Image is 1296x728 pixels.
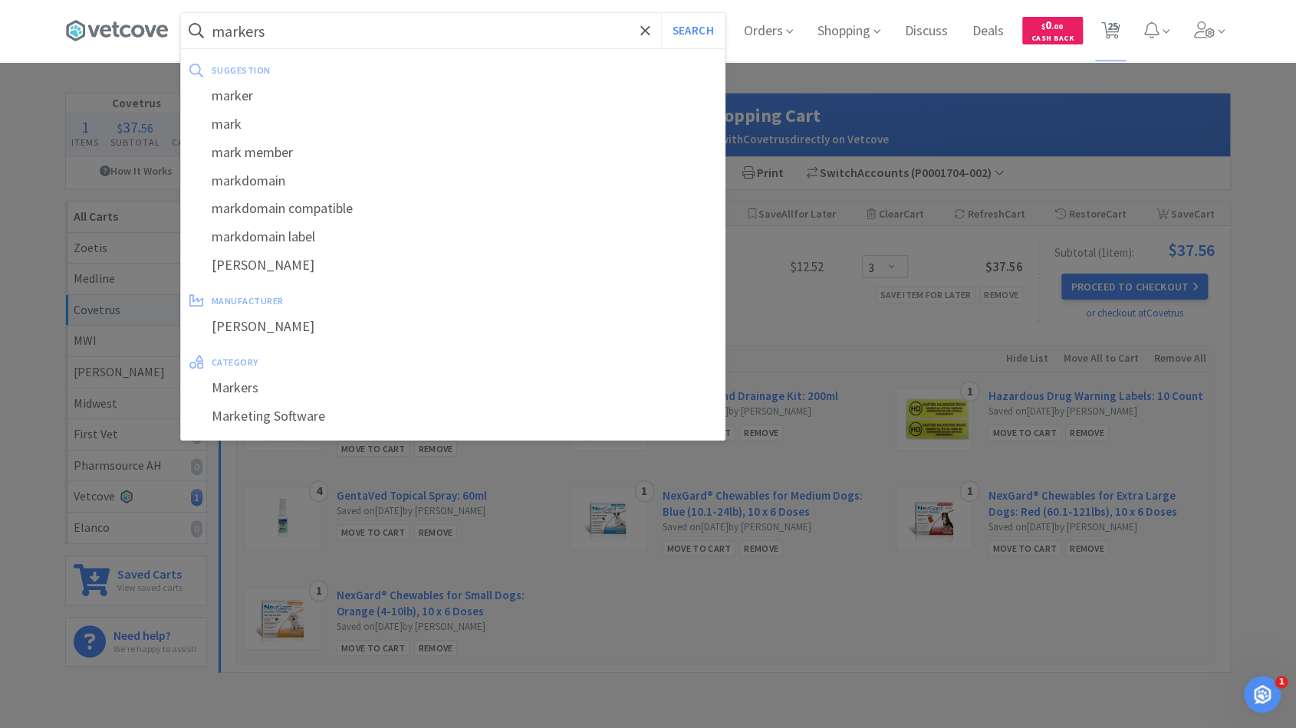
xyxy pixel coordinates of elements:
[1095,26,1127,40] a: 25
[181,251,725,280] div: [PERSON_NAME]
[212,58,493,82] div: suggestion
[181,402,725,431] div: Marketing Software
[181,110,725,139] div: mark
[212,350,487,374] div: category
[1041,18,1063,32] span: 0
[181,167,725,195] div: markdomain
[181,139,725,167] div: mark member
[181,313,725,341] div: [PERSON_NAME]
[212,289,500,313] div: manufacturer
[1275,676,1288,688] span: 1
[966,25,1010,38] a: Deals
[181,223,725,251] div: markdomain label
[1022,10,1083,51] a: $0.00Cash Back
[1051,21,1063,31] span: . 00
[1041,21,1045,31] span: $
[1031,34,1074,44] span: Cash Back
[661,13,725,48] button: Search
[181,82,725,110] div: marker
[181,13,725,48] input: Search by item, sku, manufacturer, ingredient, size...
[1244,676,1281,713] iframe: Intercom live chat
[181,195,725,223] div: markdomain compatible
[181,374,725,402] div: Markers
[899,25,954,38] a: Discuss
